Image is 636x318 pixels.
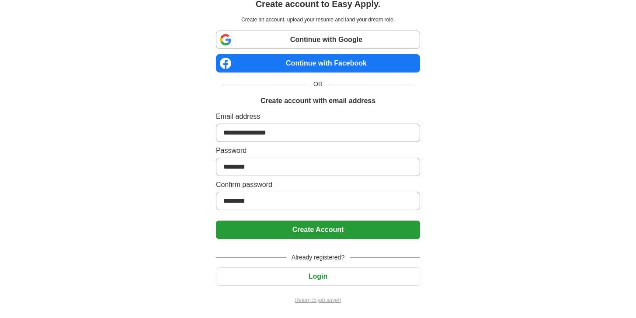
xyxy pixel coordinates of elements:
span: OR [308,79,328,89]
span: Already registered? [286,253,350,262]
label: Confirm password [216,180,420,190]
button: Create Account [216,221,420,239]
p: Create an account, upload your resume and land your dream role. [218,16,418,24]
label: Password [216,145,420,156]
h1: Create account with email address [261,96,375,106]
a: Continue with Facebook [216,54,420,73]
a: Return to job advert [216,296,420,304]
button: Login [216,267,420,286]
a: Continue with Google [216,31,420,49]
label: Email address [216,111,420,122]
a: Login [216,273,420,280]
